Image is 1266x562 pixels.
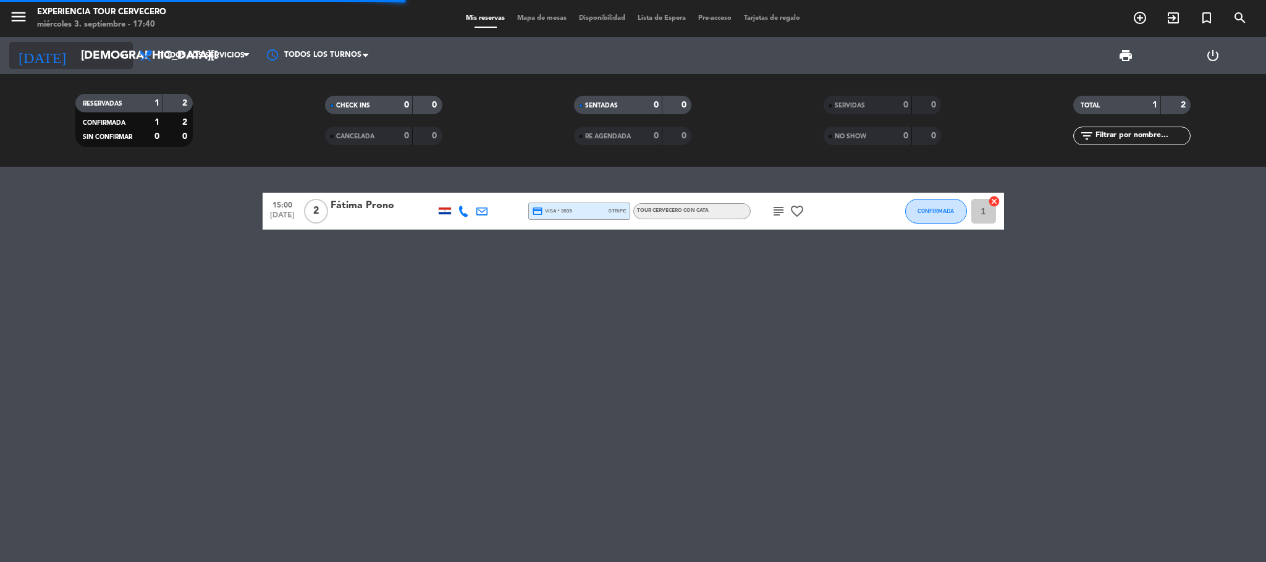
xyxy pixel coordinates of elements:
strong: 0 [432,132,439,140]
i: [DATE] [9,42,75,69]
i: favorite_border [790,204,804,219]
strong: 0 [931,101,939,109]
span: NO SHOW [835,133,866,140]
div: Fátima Prono [331,198,436,214]
span: RE AGENDADA [585,133,631,140]
span: [DATE] [267,211,298,225]
i: filter_list [1079,128,1094,143]
i: arrow_drop_down [115,48,130,63]
span: 15:00 [267,197,298,211]
span: CANCELADA [336,133,374,140]
span: Pre-acceso [692,15,738,22]
button: menu [9,7,28,30]
span: Tarjetas de regalo [738,15,806,22]
i: exit_to_app [1166,10,1181,25]
input: Filtrar por nombre... [1094,129,1190,143]
strong: 1 [154,118,159,127]
div: Experiencia Tour Cervecero [37,6,166,19]
i: subject [771,204,786,219]
span: SERVIDAS [835,103,865,109]
span: TOTAL [1081,103,1100,109]
span: SENTADAS [585,103,618,109]
i: turned_in_not [1199,10,1214,25]
strong: 0 [404,101,409,109]
i: credit_card [532,206,543,217]
span: Disponibilidad [573,15,631,22]
strong: 2 [1181,101,1188,109]
span: Tour cervecero con cata [637,208,709,213]
span: Mapa de mesas [511,15,573,22]
i: power_settings_new [1205,48,1220,63]
i: search [1233,10,1247,25]
strong: 0 [903,101,908,109]
span: stripe [609,207,627,215]
button: CONFIRMADA [905,199,967,224]
strong: 0 [682,132,689,140]
div: LOG OUT [1170,37,1257,74]
span: print [1118,48,1133,63]
strong: 2 [182,118,190,127]
span: visa * 3535 [532,206,572,217]
i: cancel [988,195,1000,208]
strong: 0 [903,132,908,140]
span: CONFIRMADA [83,120,125,126]
strong: 0 [432,101,439,109]
span: Lista de Espera [631,15,692,22]
span: RESERVADAS [83,101,122,107]
span: Mis reservas [460,15,511,22]
span: CHECK INS [336,103,370,109]
strong: 0 [182,132,190,141]
i: add_circle_outline [1133,10,1147,25]
strong: 0 [682,101,689,109]
strong: 0 [654,132,659,140]
strong: 0 [154,132,159,141]
strong: 1 [1152,101,1157,109]
span: 2 [304,199,328,224]
span: SIN CONFIRMAR [83,134,132,140]
strong: 0 [654,101,659,109]
strong: 1 [154,99,159,107]
i: menu [9,7,28,26]
strong: 0 [404,132,409,140]
div: miércoles 3. septiembre - 17:40 [37,19,166,31]
strong: 2 [182,99,190,107]
span: CONFIRMADA [918,208,954,214]
span: Todos los servicios [159,51,245,60]
strong: 0 [931,132,939,140]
